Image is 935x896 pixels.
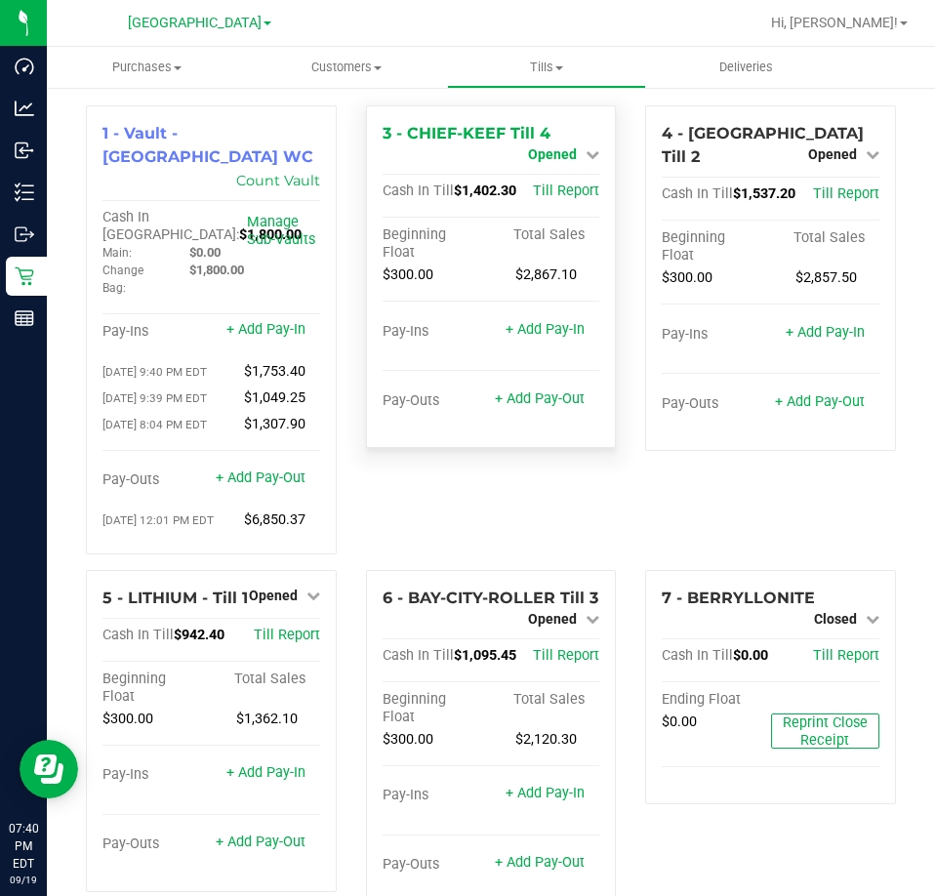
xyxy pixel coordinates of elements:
[506,785,585,801] a: + Add Pay-In
[662,713,697,730] span: $0.00
[528,146,577,162] span: Opened
[226,764,305,781] a: + Add Pay-In
[102,589,248,607] span: 5 - LITHIUM - Till 1
[795,269,857,286] span: $2,857.50
[244,511,305,528] span: $6,850.37
[771,15,898,30] span: Hi, [PERSON_NAME]!
[662,229,770,265] div: Beginning Float
[102,365,207,379] span: [DATE] 9:40 PM EDT
[102,323,211,341] div: Pay-Ins
[226,321,305,338] a: + Add Pay-In
[244,363,305,380] span: $1,753.40
[102,627,174,643] span: Cash In Till
[814,611,857,627] span: Closed
[733,647,768,664] span: $0.00
[448,59,646,76] span: Tills
[102,391,207,405] span: [DATE] 9:39 PM EDT
[216,469,305,486] a: + Add Pay-Out
[211,671,319,688] div: Total Sales
[383,787,491,804] div: Pay-Ins
[20,740,78,798] iframe: Resource center
[693,59,799,76] span: Deliveries
[15,308,34,328] inline-svg: Reports
[383,691,491,726] div: Beginning Float
[662,647,733,664] span: Cash In Till
[15,266,34,286] inline-svg: Retail
[383,183,454,199] span: Cash In Till
[247,214,315,248] a: Manage Sub-Vaults
[454,647,516,664] span: $1,095.45
[786,324,865,341] a: + Add Pay-In
[383,392,491,410] div: Pay-Outs
[102,711,153,727] span: $300.00
[662,326,770,344] div: Pay-Ins
[515,731,577,748] span: $2,120.30
[102,471,211,489] div: Pay-Outs
[447,47,647,88] a: Tills
[9,820,38,873] p: 07:40 PM EDT
[189,245,221,260] span: $0.00
[454,183,516,199] span: $1,402.30
[646,47,846,88] a: Deliveries
[102,835,211,853] div: Pay-Outs
[174,627,224,643] span: $942.40
[102,418,207,431] span: [DATE] 8:04 PM EDT
[662,589,815,607] span: 7 - BERRYLLONITE
[383,731,433,748] span: $300.00
[383,589,598,607] span: 6 - BAY-CITY-ROLLER Till 3
[15,99,34,118] inline-svg: Analytics
[662,185,733,202] span: Cash In Till
[15,141,34,160] inline-svg: Inbound
[216,834,305,850] a: + Add Pay-Out
[247,47,447,88] a: Customers
[808,146,857,162] span: Opened
[383,647,454,664] span: Cash In Till
[662,691,770,709] div: Ending Float
[495,390,585,407] a: + Add Pay-Out
[47,47,247,88] a: Purchases
[102,264,143,295] span: Change Bag:
[102,766,211,784] div: Pay-Ins
[244,416,305,432] span: $1,307.90
[15,57,34,76] inline-svg: Dashboard
[9,873,38,887] p: 09/19
[236,172,320,189] a: Count Vault
[383,323,491,341] div: Pay-Ins
[533,647,599,664] a: Till Report
[102,209,239,243] span: Cash In [GEOGRAPHIC_DATA]:
[662,395,770,413] div: Pay-Outs
[533,183,599,199] a: Till Report
[383,266,433,283] span: $300.00
[244,389,305,406] span: $1,049.25
[15,224,34,244] inline-svg: Outbound
[771,713,879,749] button: Reprint Close Receipt
[813,185,879,202] a: Till Report
[528,611,577,627] span: Opened
[783,714,868,749] span: Reprint Close Receipt
[771,229,879,247] div: Total Sales
[15,183,34,202] inline-svg: Inventory
[775,393,865,410] a: + Add Pay-Out
[383,856,491,874] div: Pay-Outs
[102,246,132,260] span: Main:
[383,226,491,262] div: Beginning Float
[383,124,550,143] span: 3 - CHIEF-KEEF Till 4
[813,647,879,664] a: Till Report
[189,263,244,277] span: $1,800.00
[102,124,313,166] span: 1 - Vault - [GEOGRAPHIC_DATA] WC
[102,671,211,706] div: Beginning Float
[239,226,302,243] span: $1,800.00
[662,269,712,286] span: $300.00
[491,226,599,244] div: Total Sales
[102,513,214,527] span: [DATE] 12:01 PM EDT
[236,711,298,727] span: $1,362.10
[254,627,320,643] a: Till Report
[506,321,585,338] a: + Add Pay-In
[249,588,298,603] span: Opened
[733,185,795,202] span: $1,537.20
